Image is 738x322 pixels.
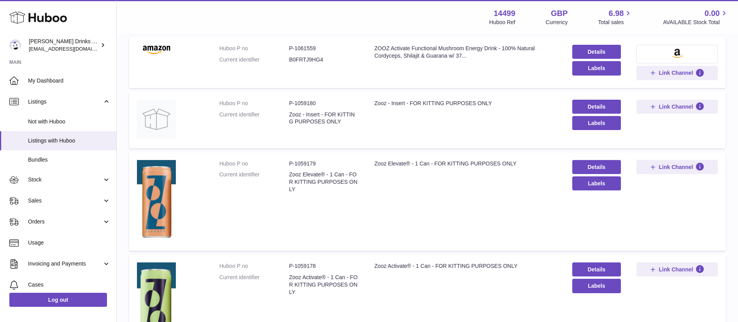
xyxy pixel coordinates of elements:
div: ZOOZ Activate Functional Mushroom Energy Drink - 100% Natural Cordyceps, Shilajit & Guarana w/ 37... [374,45,557,60]
dt: Huboo P no [219,262,289,270]
div: Huboo Ref [489,19,515,26]
dd: P-1059178 [289,262,359,270]
span: Sales [28,197,102,204]
span: Link Channel [659,103,693,110]
button: Labels [572,61,621,75]
img: internalAdmin-14499@internal.huboo.com [9,39,21,51]
span: Orders [28,218,102,225]
div: [PERSON_NAME] Drinks LTD (t/a Zooz) [29,38,99,53]
button: Link Channel [636,160,718,174]
img: Zooz Elevate® - 1 Can - FOR KITTING PURPOSES ONLY [137,160,176,241]
span: Cases [28,281,110,289]
button: Labels [572,176,621,190]
dd: P-1059179 [289,160,359,167]
img: amazon-small.png [671,49,683,58]
dt: Current identifier [219,171,289,193]
a: Log out [9,293,107,307]
img: ZOOZ Activate Functional Mushroom Energy Drink - 100% Natural Cordyceps, Shilajit & Guarana w/ 37... [137,45,176,54]
button: Labels [572,116,621,130]
span: Link Channel [659,266,693,273]
div: Zooz Activate® - 1 Can - FOR KITTING PURPOSES ONLY [374,262,557,270]
dt: Current identifier [219,56,289,63]
span: [EMAIL_ADDRESS][DOMAIN_NAME] [29,46,114,52]
a: Details [572,160,621,174]
span: AVAILABLE Stock Total [663,19,729,26]
span: Link Channel [659,69,693,76]
span: Listings [28,98,102,106]
button: Link Channel [636,262,718,276]
strong: GBP [551,8,568,19]
a: 6.98 Total sales [598,8,633,26]
span: Total sales [598,19,633,26]
button: Link Channel [636,100,718,114]
dd: Zooz Activate® - 1 Can - FOR KITTING PURPOSES ONLY [289,274,359,296]
span: Link Channel [659,164,693,171]
div: Currency [546,19,568,26]
strong: 14499 [494,8,515,19]
div: Zooz - Insert - FOR KITTING PURPOSES ONLY [374,100,557,107]
dt: Huboo P no [219,160,289,167]
dd: P-1059180 [289,100,359,107]
span: Not with Huboo [28,118,110,125]
dd: P-1061559 [289,45,359,52]
span: Bundles [28,156,110,164]
span: Listings with Huboo [28,137,110,144]
a: Details [572,262,621,276]
dt: Huboo P no [219,45,289,52]
span: Stock [28,176,102,183]
a: Details [572,100,621,114]
span: Invoicing and Payments [28,260,102,267]
dd: Zooz Elevate® - 1 Can - FOR KITTING PURPOSES ONLY [289,171,359,193]
dd: Zooz - Insert - FOR KITTING PURPOSES ONLY [289,111,359,126]
button: Link Channel [636,66,718,80]
span: My Dashboard [28,77,110,84]
a: 0.00 AVAILABLE Stock Total [663,8,729,26]
dt: Current identifier [219,274,289,296]
button: Labels [572,279,621,293]
div: Zooz Elevate® - 1 Can - FOR KITTING PURPOSES ONLY [374,160,557,167]
dt: Huboo P no [219,100,289,107]
span: Usage [28,239,110,246]
dt: Current identifier [219,111,289,126]
a: Details [572,45,621,59]
img: Zooz - Insert - FOR KITTING PURPOSES ONLY [137,100,176,139]
span: 6.98 [609,8,624,19]
dd: B0FRTJ9HG4 [289,56,359,63]
span: 0.00 [705,8,720,19]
